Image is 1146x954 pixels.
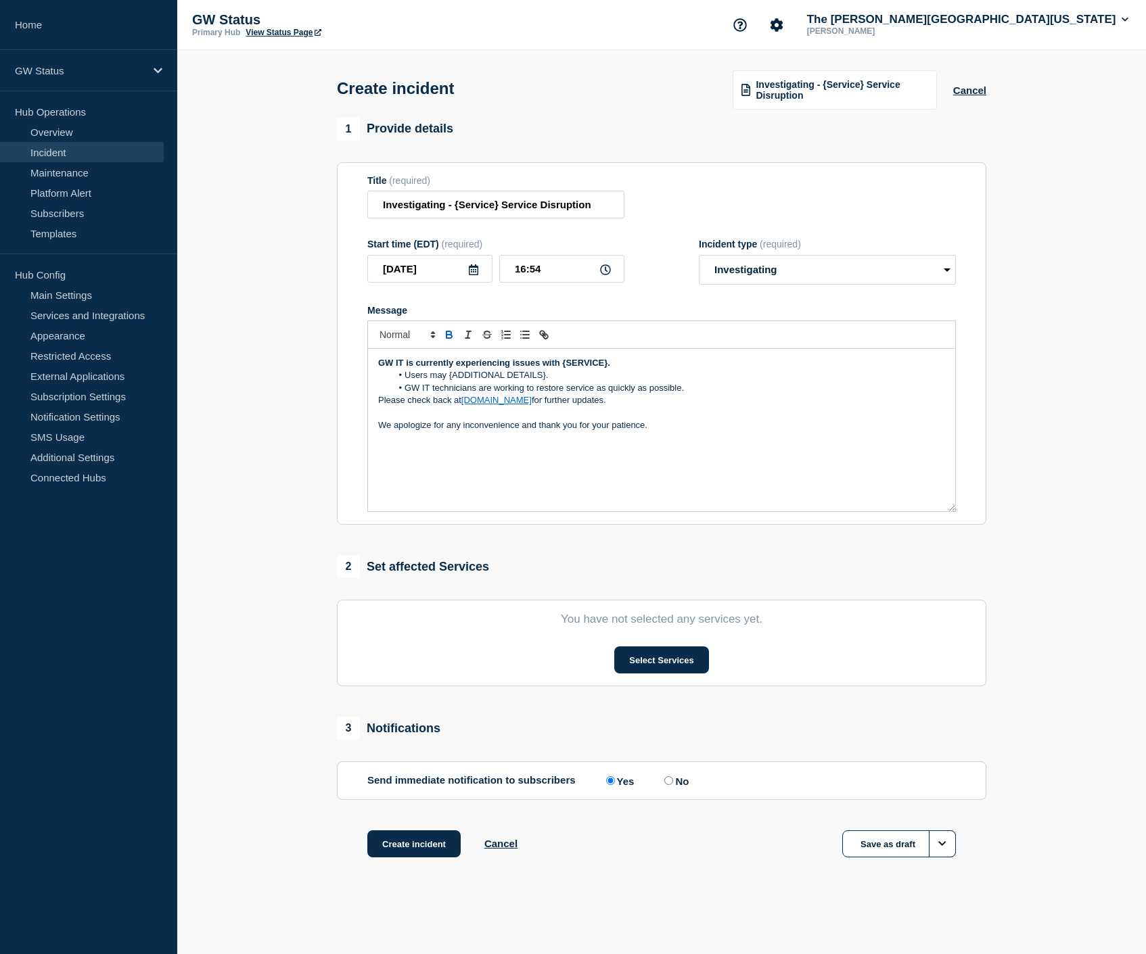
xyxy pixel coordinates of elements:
div: Message [368,349,955,511]
strong: GW IT is currently experiencing issues with {SERVICE}. [378,358,610,368]
div: Title [367,175,624,186]
a: [DOMAIN_NAME] [461,395,532,405]
div: Start time (EDT) [367,239,624,249]
button: Toggle bulleted list [515,327,534,343]
span: 3 [337,717,360,740]
p: We apologize for any inconvenience and thank you for your patience. [378,419,945,431]
p: GW Status [15,65,145,76]
span: (required) [389,175,430,186]
button: Select Services [614,646,708,673]
button: Support [726,11,754,39]
button: Cancel [484,838,518,849]
label: No [661,774,689,787]
button: Create incident [367,830,461,857]
div: Send immediate notification to subscribers [367,774,956,787]
div: Notifications [337,717,440,740]
a: View Status Page [246,28,321,37]
input: Yes [606,776,615,785]
div: Set affected Services [337,555,489,578]
button: The [PERSON_NAME][GEOGRAPHIC_DATA][US_STATE] [804,13,1131,26]
span: (required) [760,239,801,249]
p: Primary Hub [192,28,240,37]
span: 1 [337,118,360,141]
button: Toggle strikethrough text [478,327,497,343]
button: Save as draft [842,830,956,857]
input: Title [367,191,624,218]
img: template icon [741,84,751,96]
button: Toggle italic text [459,327,478,343]
li: GW IT technicians are working to restore service as quickly as possible. [392,382,946,394]
p: GW Status [192,12,463,28]
p: Send immediate notification to subscribers [367,774,576,787]
select: Incident type [699,255,956,285]
li: Users may {ADDITIONAL DETAILS}. [392,369,946,381]
button: Toggle link [534,327,553,343]
h1: Create incident [337,79,454,98]
button: Options [929,830,956,857]
div: Provide details [337,118,453,141]
button: Account settings [762,11,791,39]
span: 2 [337,555,360,578]
input: YYYY-MM-DD [367,255,492,283]
button: Cancel [953,85,986,96]
p: You have not selected any services yet. [367,613,956,626]
button: Toggle ordered list [497,327,515,343]
p: [PERSON_NAME] [804,26,945,36]
input: HH:MM [499,255,624,283]
div: Incident type [699,239,956,249]
p: Please check back at for further updates. [378,394,945,406]
label: Yes [603,774,635,787]
button: Toggle bold text [440,327,459,343]
div: Message [367,305,956,316]
span: Investigating - {Service} Service Disruption [756,79,927,101]
input: No [664,776,673,785]
span: (required) [442,239,483,249]
span: Font size [373,327,440,343]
